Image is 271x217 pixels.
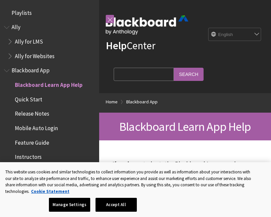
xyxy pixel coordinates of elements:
[12,65,50,74] span: Blackboard App
[126,98,158,106] a: Blackboard App
[209,28,261,41] select: Site Language Selector
[15,51,55,59] span: Ally for Websites
[15,152,42,161] span: Instructors
[5,169,252,195] div: This website uses cookies and similar technologies to collect information you provide as well as ...
[106,98,118,106] a: Home
[15,36,43,45] span: Ally for LMS
[15,123,58,131] span: Mobile Auto Login
[15,108,49,117] span: Release Notes
[15,94,42,103] span: Quick Start
[4,22,95,62] nav: Book outline for Anthology Ally Help
[12,22,20,31] span: Ally
[106,39,127,52] strong: Help
[106,16,188,35] img: Blackboard by Anthology
[49,198,90,212] button: Manage Settings
[12,7,32,16] span: Playlists
[4,7,95,18] nav: Book outline for Playlists
[174,68,204,81] input: Search
[106,39,155,52] a: HelpCenter
[15,137,49,146] span: Feature Guide
[31,189,69,194] a: More information about your privacy, opens in a new tab
[15,79,83,88] span: Blackboard Learn App Help
[119,119,251,134] span: Blackboard Learn App Help
[96,198,137,212] button: Accept All
[112,160,258,211] p: If you’re a student, the Blackboard Learn app is designed especially for you to view content and ...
